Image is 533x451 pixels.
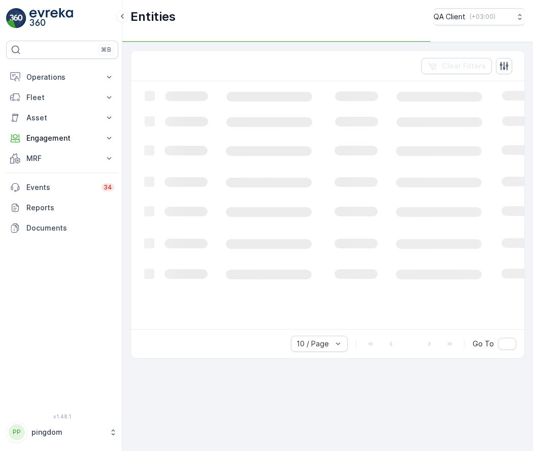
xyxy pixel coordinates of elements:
[6,67,118,87] button: Operations
[6,422,118,443] button: PPpingdom
[130,9,176,25] p: Entities
[442,61,486,71] p: Clear Filters
[6,87,118,108] button: Fleet
[434,8,525,25] button: QA Client(+03:00)
[6,108,118,128] button: Asset
[26,113,98,123] p: Asset
[434,12,465,22] p: QA Client
[6,148,118,169] button: MRF
[26,133,98,143] p: Engagement
[6,198,118,218] a: Reports
[26,223,114,233] p: Documents
[9,424,25,440] div: PP
[470,13,495,21] p: ( +03:00 )
[26,92,98,103] p: Fleet
[473,339,494,349] span: Go To
[6,177,118,198] a: Events34
[26,153,98,164] p: MRF
[26,182,95,192] p: Events
[26,72,98,82] p: Operations
[29,8,73,28] img: logo_light-DOdMpM7g.png
[26,203,114,213] p: Reports
[101,46,111,54] p: ⌘B
[104,183,112,191] p: 34
[31,427,104,437] p: pingdom
[6,218,118,238] a: Documents
[6,128,118,148] button: Engagement
[421,58,492,74] button: Clear Filters
[6,413,118,420] span: v 1.48.1
[6,8,26,28] img: logo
